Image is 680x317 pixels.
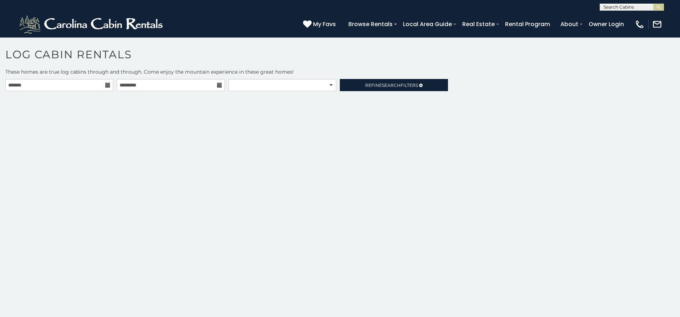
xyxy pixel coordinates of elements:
[313,20,336,29] span: My Favs
[345,18,396,30] a: Browse Rentals
[18,14,166,35] img: White-1-2.png
[399,18,455,30] a: Local Area Guide
[635,19,645,29] img: phone-regular-white.png
[652,19,662,29] img: mail-regular-white.png
[585,18,628,30] a: Owner Login
[459,18,498,30] a: Real Estate
[340,79,448,91] a: RefineSearchFilters
[365,83,418,88] span: Refine Filters
[303,20,338,29] a: My Favs
[557,18,582,30] a: About
[382,83,401,88] span: Search
[502,18,554,30] a: Rental Program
